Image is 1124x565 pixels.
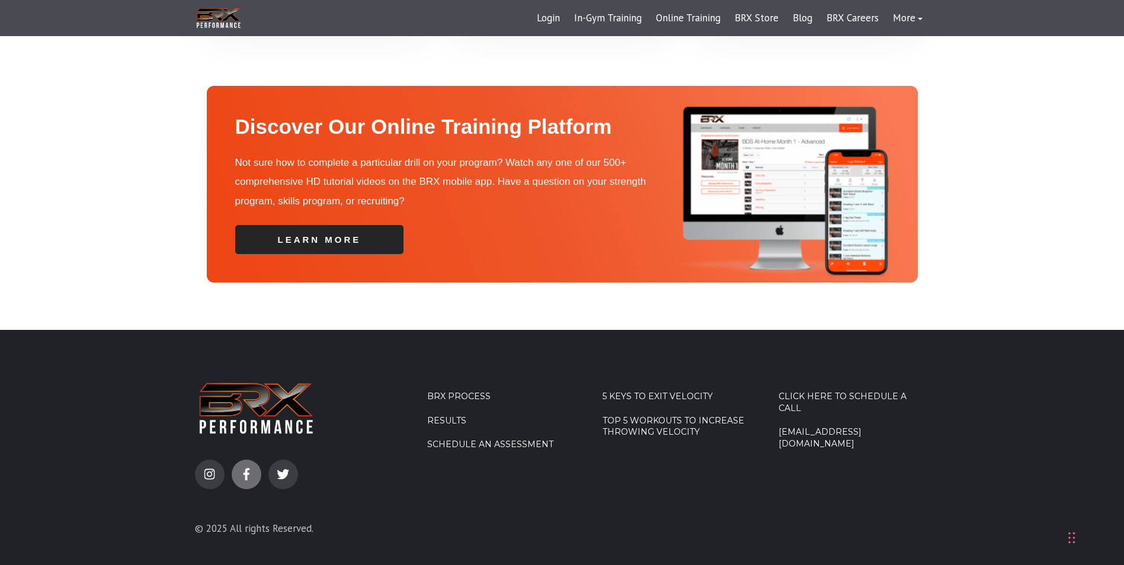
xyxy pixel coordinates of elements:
[235,225,404,254] a: learn more
[779,426,930,450] a: [EMAIL_ADDRESS][DOMAIN_NAME]
[603,391,754,451] div: Navigation Menu
[786,4,819,33] a: Blog
[567,4,649,33] a: In-Gym Training
[235,115,612,138] span: Discover Our Online Training Platform
[427,391,578,463] div: Navigation Menu
[268,460,298,489] a: twitter
[956,437,1124,565] iframe: Chat Widget
[427,415,578,427] a: Results
[530,4,567,33] a: Login
[530,4,930,33] div: Navigation Menu
[779,391,930,414] a: Click Here To Schedule A Call
[886,4,930,33] a: More
[195,6,242,30] img: BRX Transparent Logo-2
[728,4,786,33] a: BRX Store
[195,377,318,439] img: BRX Transparent Logo-2
[819,4,886,33] a: BRX Careers
[779,391,930,462] div: Navigation Menu
[427,391,578,403] a: BRX Process
[235,157,646,207] span: Not sure how to complete a particular drill on your program? Watch any one of our 500+ comprehens...
[232,460,261,489] a: facebook-f
[427,439,578,451] a: Schedule an Assessment
[603,415,754,438] a: Top 5 Workouts to Increase Throwing Velocity
[603,391,754,403] a: 5 Keys to Exit Velocity
[649,4,728,33] a: Online Training
[195,460,225,489] a: instagram
[195,519,382,538] p: © 2025 All rights Reserved.
[1068,520,1075,556] div: Drag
